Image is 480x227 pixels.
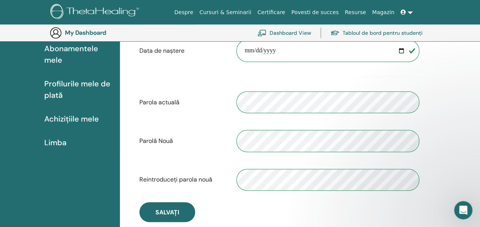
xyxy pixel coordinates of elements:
span: Achizițiile mele [44,113,99,125]
a: Povesti de succes [288,5,342,19]
label: Parola actuală [134,95,231,110]
iframe: Intercom live chat [454,201,472,219]
a: Resurse [342,5,369,19]
img: graduation-cap.svg [330,30,339,36]
a: Magazin [369,5,397,19]
label: Parolă Nouă [134,134,231,148]
h3: My Dashboard [65,29,141,36]
label: Reintroduceți parola nouă [134,172,231,187]
span: Abonamentele mele [44,43,114,66]
img: generic-user-icon.jpg [50,27,62,39]
span: Salvați [155,208,179,216]
a: Cursuri & Seminarii [196,5,254,19]
label: Data de naștere [134,44,231,58]
span: Profilurile mele de plată [44,78,114,101]
a: Certificare [254,5,288,19]
a: Tabloul de bord pentru studenți [330,24,423,41]
a: Dashboard View [257,24,311,41]
img: logo.png [50,4,142,21]
img: chalkboard-teacher.svg [257,29,267,36]
a: Despre [171,5,196,19]
span: Limba [44,137,66,148]
button: Salvați [139,202,195,222]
